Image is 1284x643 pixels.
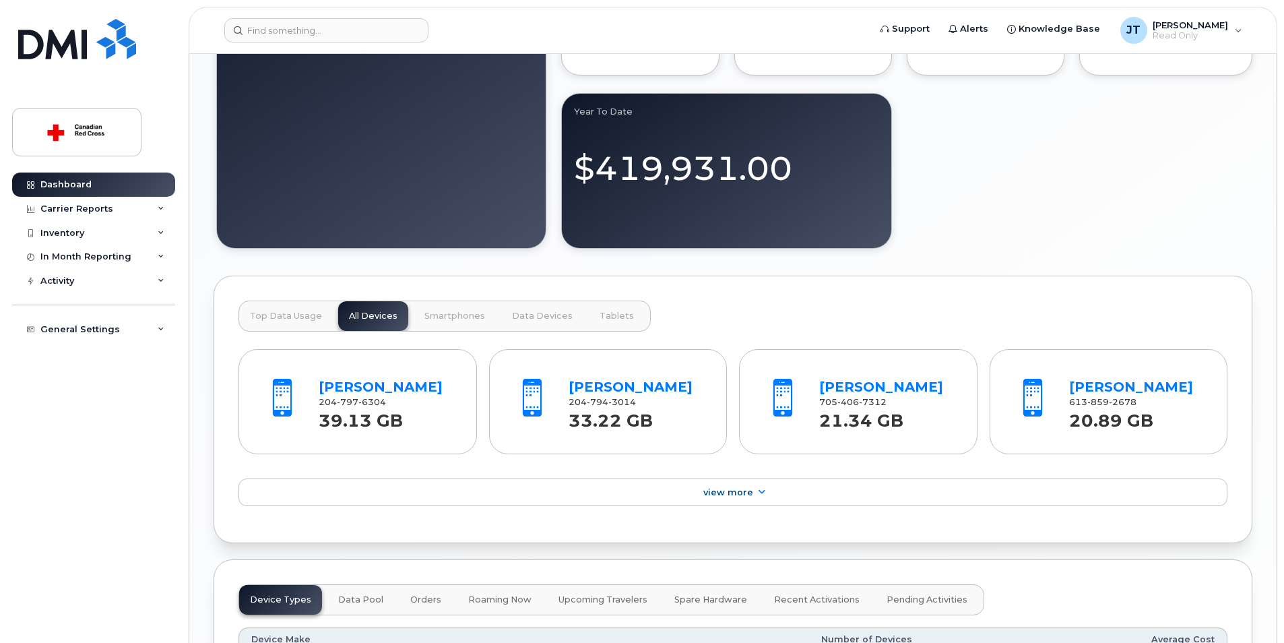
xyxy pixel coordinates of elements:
a: Knowledge Base [998,16,1110,42]
span: 613 [1069,397,1136,407]
div: James Teng [1111,17,1252,44]
a: [PERSON_NAME] [569,379,693,395]
span: 859 [1087,397,1109,407]
div: $419,931.00 [574,133,878,192]
span: Upcoming Travelers [558,594,647,605]
a: [PERSON_NAME] [1069,379,1193,395]
span: JT [1126,22,1141,38]
span: View More [703,487,753,497]
strong: 39.13 GB [319,403,403,431]
button: Data Devices [501,301,583,331]
span: [PERSON_NAME] [1153,20,1228,30]
span: Smartphones [424,311,485,321]
button: Top Data Usage [239,301,333,331]
span: Roaming Now [468,594,532,605]
span: 204 [569,397,636,407]
span: Knowledge Base [1019,22,1100,36]
span: Orders [410,594,441,605]
button: Tablets [589,301,645,331]
span: Alerts [960,22,988,36]
strong: 21.34 GB [819,403,903,431]
span: 406 [837,397,859,407]
span: Data Pool [338,594,383,605]
a: Alerts [939,16,998,42]
span: Pending Activities [887,594,967,605]
span: Spare Hardware [674,594,747,605]
button: Smartphones [414,301,496,331]
span: Data Devices [512,311,573,321]
a: [PERSON_NAME] [819,379,943,395]
input: Find something... [224,18,428,42]
span: 7312 [859,397,887,407]
span: 6304 [358,397,386,407]
span: 3014 [608,397,636,407]
span: Top Data Usage [250,311,322,321]
a: [PERSON_NAME] [319,379,443,395]
span: 204 [319,397,386,407]
a: Support [871,16,939,42]
span: 797 [337,397,358,407]
span: 794 [587,397,608,407]
a: View More [238,479,1227,507]
div: Year to Date [574,106,878,117]
strong: 20.89 GB [1069,403,1153,431]
strong: 33.22 GB [569,403,653,431]
span: Support [892,22,930,36]
span: Read Only [1153,30,1228,41]
span: 705 [819,397,887,407]
span: Recent Activations [774,594,860,605]
span: Tablets [600,311,634,321]
span: 2678 [1109,397,1136,407]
